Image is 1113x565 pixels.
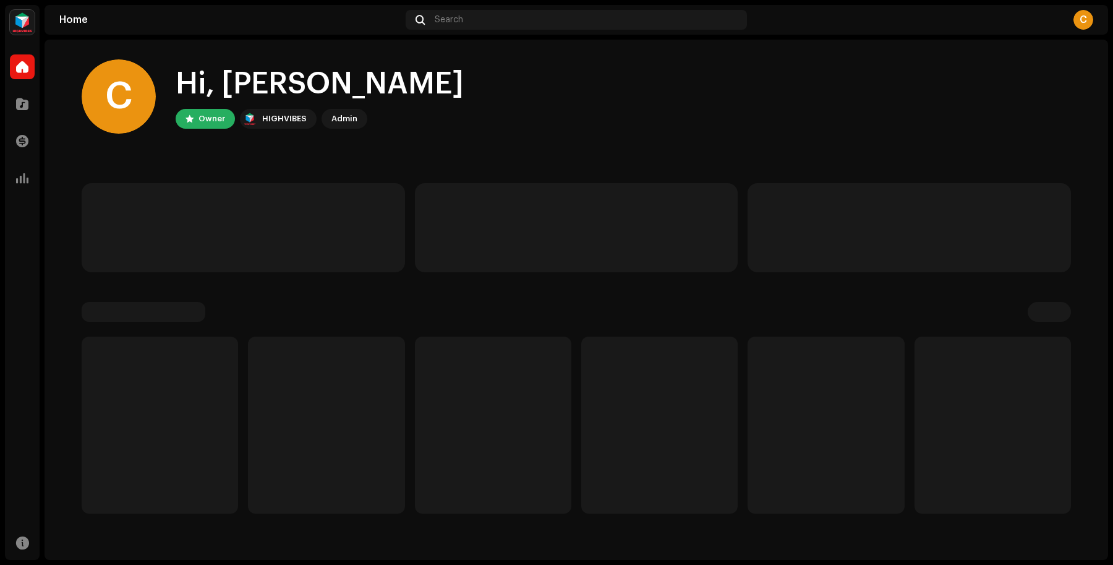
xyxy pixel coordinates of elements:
[331,111,357,126] div: Admin
[435,15,463,25] span: Search
[82,59,156,134] div: C
[176,64,464,104] div: Hi, [PERSON_NAME]
[262,111,307,126] div: HIGHVIBES
[242,111,257,126] img: feab3aad-9b62-475c-8caf-26f15a9573ee
[198,111,225,126] div: Owner
[10,10,35,35] img: feab3aad-9b62-475c-8caf-26f15a9573ee
[1073,10,1093,30] div: C
[59,15,401,25] div: Home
